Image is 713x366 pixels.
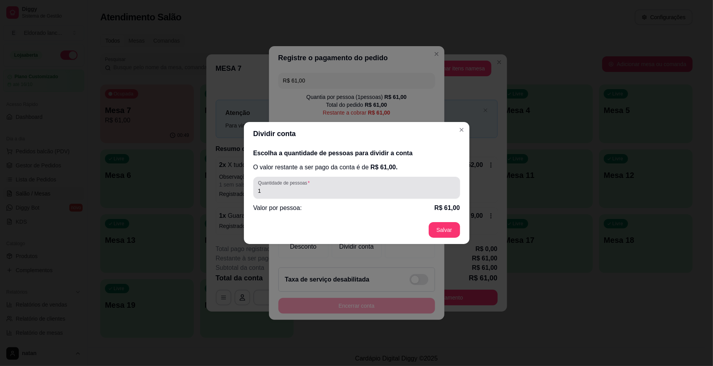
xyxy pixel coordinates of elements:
button: Close [455,124,468,136]
p: R$ 61,00 [435,203,460,213]
p: Valor por pessoa: [253,203,302,213]
p: O valor restante a ser pago da conta é de [253,163,460,172]
input: Quantidade de pessoas [258,187,455,195]
label: Quantidade de pessoas [258,179,312,186]
button: Salvar [429,222,460,238]
span: R$ 61,00 . [370,164,397,170]
h2: Escolha a quantidade de pessoas para dividir a conta [253,149,460,158]
header: Dividir conta [244,122,469,145]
